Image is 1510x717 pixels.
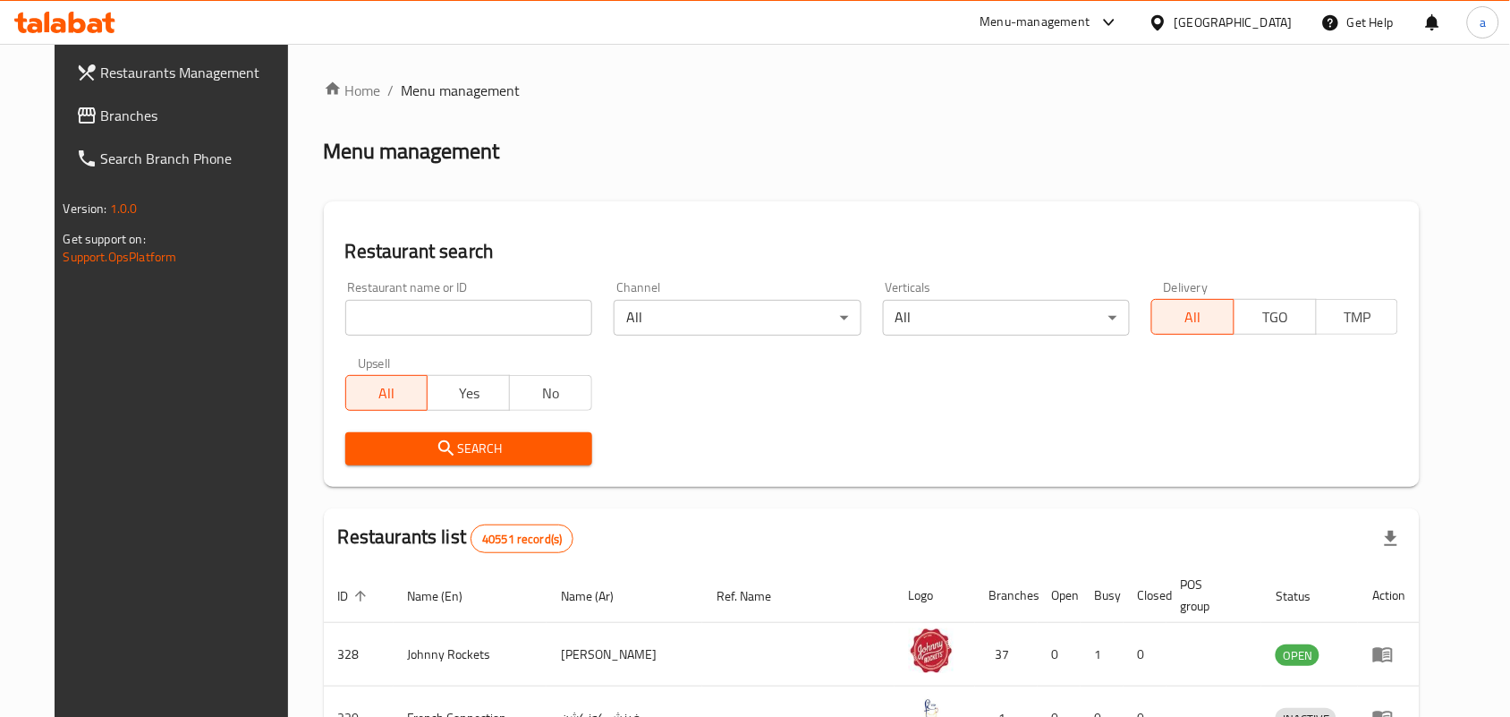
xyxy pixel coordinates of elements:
[1181,574,1241,617] span: POS group
[614,300,861,336] div: All
[388,80,394,101] li: /
[338,524,574,553] h2: Restaurants list
[509,375,592,411] button: No
[324,80,381,101] a: Home
[402,80,521,101] span: Menu management
[1480,13,1486,32] span: a
[345,238,1399,265] h2: Restaurant search
[1234,299,1317,335] button: TGO
[62,51,307,94] a: Restaurants Management
[358,357,391,370] label: Upsell
[517,380,585,406] span: No
[1316,299,1399,335] button: TMP
[1081,568,1124,623] th: Busy
[895,568,975,623] th: Logo
[1081,623,1124,687] td: 1
[883,300,1130,336] div: All
[324,623,394,687] td: 328
[64,197,107,220] span: Version:
[1124,623,1166,687] td: 0
[909,628,954,673] img: Johnny Rockets
[345,375,428,411] button: All
[1038,623,1081,687] td: 0
[64,227,146,251] span: Get support on:
[324,137,500,166] h2: Menu management
[110,197,138,220] span: 1.0.0
[975,568,1038,623] th: Branches
[547,623,702,687] td: [PERSON_NAME]
[471,531,573,548] span: 40551 record(s)
[360,438,578,460] span: Search
[394,623,547,687] td: Johnny Rockets
[717,585,794,607] span: Ref. Name
[1242,304,1310,330] span: TGO
[64,245,177,269] a: Support.OpsPlatform
[1370,517,1412,560] div: Export file
[1372,644,1405,665] div: Menu
[1124,568,1166,623] th: Closed
[1175,13,1293,32] div: [GEOGRAPHIC_DATA]
[1358,568,1420,623] th: Action
[471,525,573,553] div: Total records count
[1164,281,1209,294] label: Delivery
[1276,645,1319,666] span: OPEN
[353,380,421,406] span: All
[345,300,592,336] input: Search for restaurant name or ID..
[62,94,307,137] a: Branches
[408,585,487,607] span: Name (En)
[1159,304,1227,330] span: All
[101,62,293,83] span: Restaurants Management
[1324,304,1392,330] span: TMP
[1276,644,1319,666] div: OPEN
[980,12,1090,33] div: Menu-management
[427,375,510,411] button: Yes
[101,148,293,169] span: Search Branch Phone
[561,585,637,607] span: Name (Ar)
[435,380,503,406] span: Yes
[1151,299,1234,335] button: All
[1276,585,1334,607] span: Status
[345,432,592,465] button: Search
[62,137,307,180] a: Search Branch Phone
[1038,568,1081,623] th: Open
[338,585,372,607] span: ID
[324,80,1421,101] nav: breadcrumb
[975,623,1038,687] td: 37
[101,105,293,126] span: Branches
